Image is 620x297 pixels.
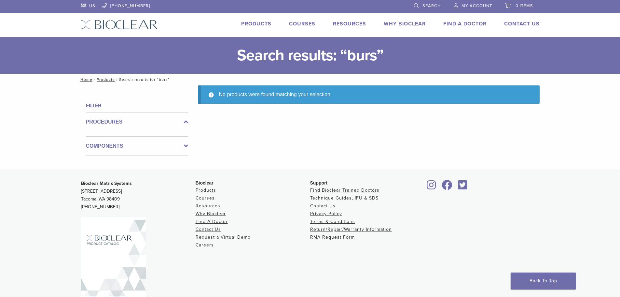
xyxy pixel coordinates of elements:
a: Products [241,21,271,27]
span: Bioclear [196,180,214,186]
a: Home [78,77,92,82]
a: Resources [333,21,366,27]
span: / [92,78,97,81]
a: Resources [196,203,220,209]
a: Request a Virtual Demo [196,234,251,240]
a: Bioclear [456,184,470,190]
a: Back To Top [511,273,576,290]
a: Bioclear [425,184,438,190]
a: Find Bioclear Trained Doctors [310,187,379,193]
label: Procedures [86,118,188,126]
img: Bioclear [81,20,158,29]
span: Search [422,3,441,8]
a: Find A Doctor [443,21,487,27]
span: 0 items [516,3,533,8]
span: My Account [462,3,492,8]
a: Contact Us [310,203,336,209]
strong: Bioclear Matrix Systems [81,181,132,186]
a: Return/Repair/Warranty Information [310,227,392,232]
span: / [115,78,119,81]
a: Courses [289,21,315,27]
div: No products were found matching your selection. [198,85,540,104]
a: Privacy Policy [310,211,342,216]
a: Find A Doctor [196,219,228,224]
nav: Search results for “burs” [76,74,544,85]
a: Technique Guides, IFU & SDS [310,195,379,201]
a: Contact Us [196,227,221,232]
h4: Filter [86,102,188,110]
a: Why Bioclear [384,21,426,27]
a: Terms & Conditions [310,219,355,224]
a: Products [196,187,216,193]
p: [STREET_ADDRESS] Tacoma, WA 98409 [PHONE_NUMBER] [81,180,196,211]
a: Why Bioclear [196,211,226,216]
a: Bioclear [440,184,455,190]
a: RMA Request Form [310,234,355,240]
a: Careers [196,242,214,248]
a: Courses [196,195,215,201]
a: Contact Us [504,21,540,27]
label: Components [86,142,188,150]
a: Products [97,77,115,82]
span: Support [310,180,328,186]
